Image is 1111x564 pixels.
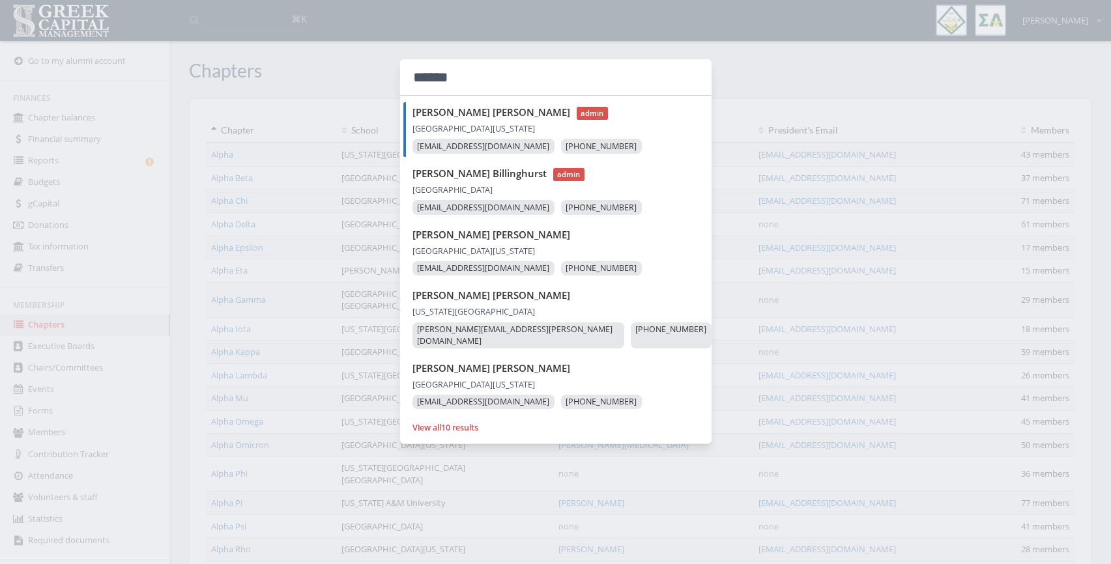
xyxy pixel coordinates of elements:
li: [PHONE_NUMBER] [631,322,712,348]
li: [PHONE_NUMBER] [561,139,642,154]
li: [EMAIL_ADDRESS][DOMAIN_NAME] [412,200,555,215]
p: [GEOGRAPHIC_DATA] [412,183,712,197]
strong: [PERSON_NAME] [PERSON_NAME] [412,289,570,302]
p: [GEOGRAPHIC_DATA][US_STATE] [412,244,712,258]
li: [EMAIL_ADDRESS][DOMAIN_NAME] [412,395,555,410]
p: [US_STATE][GEOGRAPHIC_DATA] [412,305,712,318]
span: admin [577,107,609,120]
strong: [PERSON_NAME] [PERSON_NAME] [412,228,570,241]
p: [GEOGRAPHIC_DATA][US_STATE] [412,378,712,391]
a: View all10 results [412,422,478,433]
li: [PHONE_NUMBER] [561,395,642,410]
span: admin [553,168,585,182]
strong: [PERSON_NAME] [PERSON_NAME] [412,361,570,374]
li: [EMAIL_ADDRESS][DOMAIN_NAME] [412,261,555,276]
li: [PHONE_NUMBER] [561,200,642,215]
li: [PHONE_NUMBER] [561,261,642,276]
p: [GEOGRAPHIC_DATA][US_STATE] [412,122,712,135]
strong: [PERSON_NAME] Billinghurst [412,167,547,180]
strong: [PERSON_NAME] [PERSON_NAME] [412,106,570,119]
li: [EMAIL_ADDRESS][DOMAIN_NAME] [412,139,555,154]
span: 10 results [441,422,478,433]
li: [PERSON_NAME][EMAIL_ADDRESS][PERSON_NAME][DOMAIN_NAME] [412,322,624,348]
